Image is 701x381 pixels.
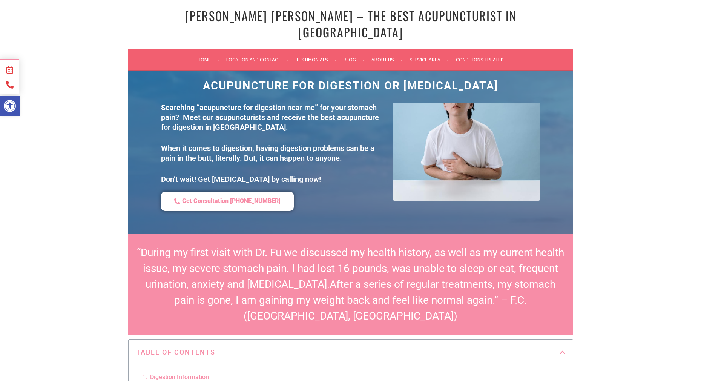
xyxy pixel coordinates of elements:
h4: Table of Contents [136,347,560,357]
a: Location and Contact [226,55,289,64]
span: After a series of regular treatments, my stomach pain is gone, I am gaining my weight back and fe... [174,278,555,322]
a: Home [198,55,219,64]
p: Don’t wait! Get [MEDICAL_DATA] by calling now! [161,174,385,184]
p: “ [136,245,566,324]
a: Get Consultation [PHONE_NUMBER] [161,192,294,211]
span: Get Consultation [PHONE_NUMBER] [182,197,281,205]
a: Testimonials [296,55,336,64]
p: When it comes to digestion, having digestion problems can be a pain in the butt, literally. But, ... [161,143,385,163]
h1: Acupuncture for Digestion or [MEDICAL_DATA] [157,80,544,91]
a: Conditions Treated [456,55,504,64]
a: [PERSON_NAME] [PERSON_NAME] – The Best Acupuncturist In [GEOGRAPHIC_DATA] [185,7,517,41]
p: Searching “acupuncture for digestion near me” for your stomach pain? Meet our acupuncturists and ... [161,103,385,132]
div: Close table of contents [560,349,565,355]
img: stomach ache [393,103,540,201]
a: Blog [344,55,364,64]
span: During my first visit with Dr. Fu we discussed my health history, as well as my current health is... [141,246,564,290]
a: Service Area [410,55,449,64]
a: About Us [371,55,402,64]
